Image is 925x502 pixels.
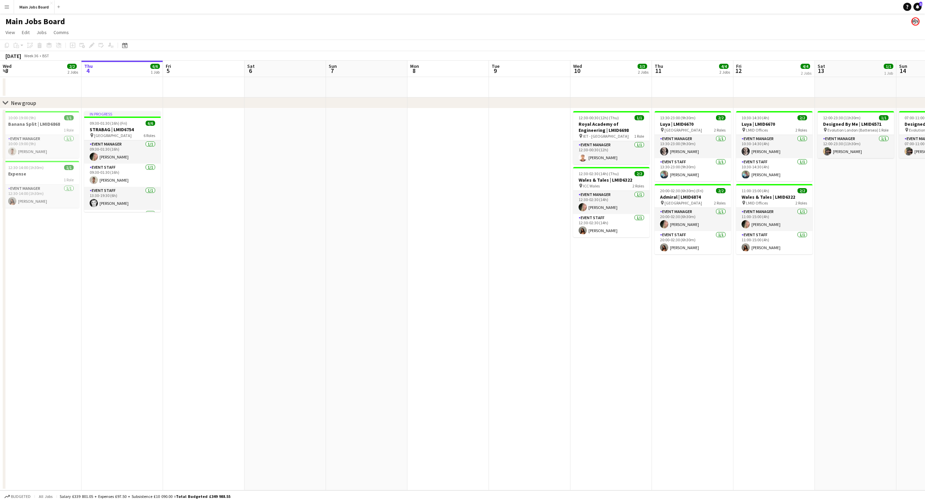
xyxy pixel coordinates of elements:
app-user-avatar: Alanya O'Donnell [911,17,920,26]
span: Jobs [36,29,47,35]
button: Budgeted [3,493,32,500]
h3: Royal Academy of Engineering | LMID6698 [573,121,650,133]
app-job-card: In progress09:30-01:30 (16h) (Fri)6/6STRABAG | LMID6754 [GEOGRAPHIC_DATA]6 RolesEvent Manager1/10... [84,111,161,212]
span: Sat [818,63,825,69]
app-card-role: Event Manager1/112:30-00:30 (12h)[PERSON_NAME] [573,141,650,164]
span: 1 [919,2,922,6]
span: 3/3 [638,64,647,69]
h3: Expense [3,171,79,177]
span: 9 [491,67,499,75]
div: 2 Jobs [68,70,78,75]
span: 2 Roles [795,127,807,133]
div: [DATE] [5,52,21,59]
span: Tue [492,63,499,69]
span: Week 36 [23,53,40,58]
app-job-card: 12:30-02:30 (14h) (Thu)2/2Wales & Tales | LMID6322 ICC Wales2 RolesEvent Manager1/112:30-02:30 (1... [573,167,650,237]
span: Mon [410,63,419,69]
span: 2 Roles [795,200,807,206]
span: 10 [572,67,582,75]
span: 6 [246,67,255,75]
span: Sat [247,63,255,69]
app-card-role: Event Manager1/109:30-01:30 (16h)[PERSON_NAME] [84,140,161,164]
a: Jobs [34,28,49,37]
span: Edit [22,29,30,35]
span: 12:30-02:30 (14h) (Thu) [579,171,619,176]
div: 2 Jobs [638,70,648,75]
span: 7 [328,67,337,75]
span: 10:00-19:00 (9h) [8,115,36,120]
span: 4 [83,67,93,75]
span: Comms [54,29,69,35]
a: 1 [913,3,922,11]
app-job-card: 11:00-15:00 (4h)2/2Wales & Tales | LMID6322 LMID Offices2 RolesEvent Manager1/111:00-15:00 (4h)[P... [736,184,812,254]
span: 1 Role [64,177,74,182]
span: 11:00-15:00 (4h) [742,188,769,193]
span: 11 [654,67,663,75]
span: 2/2 [716,115,726,120]
app-card-role: Event Manager1/110:00-19:00 (9h)[PERSON_NAME] [3,135,79,158]
span: 2 Roles [714,127,726,133]
span: 13:30-23:00 (9h30m) [660,115,696,120]
span: Wed [3,63,12,69]
h1: Main Jobs Board [5,16,65,27]
app-job-card: 13:30-23:00 (9h30m)2/2Luya | LMID6670 [GEOGRAPHIC_DATA]2 RolesEvent Manager1/113:30-23:00 (9h30m)... [655,111,731,181]
div: 1 Job [884,70,893,75]
h3: Luya | LMID6670 [736,121,812,127]
div: New group [11,100,36,106]
a: Comms [51,28,72,37]
span: 12 [735,67,742,75]
span: 1/1 [635,115,644,120]
div: Salary £339 801.05 + Expenses £97.50 + Subsistence £10 090.00 = [60,494,230,499]
span: 8 [409,67,419,75]
span: 2 Roles [632,183,644,188]
app-card-role: Event Staff1/1 [84,210,161,233]
span: 6 Roles [144,133,155,138]
span: 3 [2,67,12,75]
span: 2/2 [67,64,77,69]
span: 2/2 [716,188,726,193]
app-card-role: Event Manager1/111:00-15:00 (4h)[PERSON_NAME] [736,208,812,231]
div: BST [42,53,49,58]
app-job-card: 12:30-14:00 (1h30m)1/1Expense1 RoleEvent Manager1/112:30-14:00 (1h30m)[PERSON_NAME] [3,161,79,208]
span: 1 Role [634,134,644,139]
span: 1 Role [879,127,889,133]
span: Fri [736,63,742,69]
app-card-role: Event Manager1/112:00-23:30 (11h30m)[PERSON_NAME] [818,135,894,158]
span: 4/4 [801,64,810,69]
span: 10:30-14:30 (4h) [742,115,769,120]
app-card-role: Event Manager1/112:30-14:00 (1h30m)[PERSON_NAME] [3,185,79,208]
span: Thu [84,63,93,69]
h3: Wales & Tales | LMID6322 [736,194,812,200]
a: Edit [19,28,32,37]
h3: Designed By Me | LMID6571 [818,121,894,127]
span: View [5,29,15,35]
button: Main Jobs Board [14,0,55,14]
span: 12:00-23:30 (11h30m) [823,115,861,120]
app-card-role: Event Staff1/111:00-15:00 (4h)[PERSON_NAME] [736,231,812,254]
span: 09:30-01:30 (16h) (Fri) [90,121,127,126]
h3: Wales & Tales | LMID6322 [573,177,650,183]
span: 6/6 [146,121,155,126]
span: ICC Wales [583,183,600,188]
span: Wed [573,63,582,69]
span: 1/1 [879,115,889,120]
span: 20:00-02:30 (6h30m) (Fri) [660,188,703,193]
h3: STRABAG | LMID6754 [84,126,161,133]
app-job-card: 12:30-00:30 (12h) (Thu)1/1Royal Academy of Engineering | LMID6698 IET - [GEOGRAPHIC_DATA]1 RoleEv... [573,111,650,164]
app-job-card: 10:00-19:00 (9h)1/1Banana Split | LMID68681 RoleEvent Manager1/110:00-19:00 (9h)[PERSON_NAME] [3,111,79,158]
app-card-role: Event Staff1/120:00-02:30 (6h30m)[PERSON_NAME] [655,231,731,254]
span: Total Budgeted £349 988.55 [176,494,230,499]
app-card-role: Event Staff1/109:30-01:30 (16h)[PERSON_NAME] [84,164,161,187]
span: 2 Roles [714,200,726,206]
app-job-card: 20:00-02:30 (6h30m) (Fri)2/2Admiral | LMID6874 [GEOGRAPHIC_DATA]2 RolesEvent Manager1/120:00-02:3... [655,184,731,254]
span: [GEOGRAPHIC_DATA] [665,200,702,206]
span: 6/6 [150,64,160,69]
span: Budgeted [11,494,31,499]
a: View [3,28,18,37]
app-card-role: Event Manager1/110:30-14:30 (4h)[PERSON_NAME] [736,135,812,158]
span: 1/1 [884,64,893,69]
